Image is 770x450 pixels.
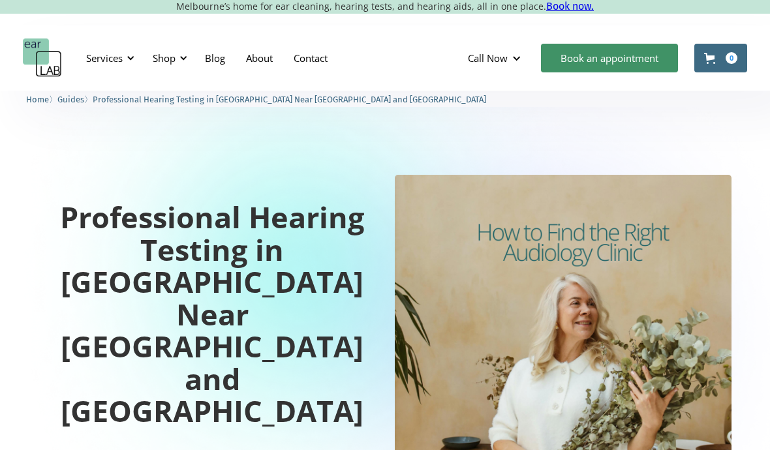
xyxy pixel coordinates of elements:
[145,38,191,78] div: Shop
[57,93,93,106] li: 〉
[93,93,486,105] a: Professional Hearing Testing in [GEOGRAPHIC_DATA] Near [GEOGRAPHIC_DATA] and [GEOGRAPHIC_DATA]
[57,93,84,105] a: Guides
[457,38,534,78] div: Call Now
[26,95,49,104] span: Home
[283,39,338,77] a: Contact
[26,93,49,105] a: Home
[23,38,62,78] a: home
[694,44,747,72] a: Open cart
[236,39,283,77] a: About
[726,52,737,64] div: 0
[194,39,236,77] a: Blog
[93,95,486,104] span: Professional Hearing Testing in [GEOGRAPHIC_DATA] Near [GEOGRAPHIC_DATA] and [GEOGRAPHIC_DATA]
[86,52,123,65] div: Services
[541,44,678,72] a: Book an appointment
[78,38,138,78] div: Services
[57,95,84,104] span: Guides
[26,93,57,106] li: 〉
[468,52,508,65] div: Call Now
[38,201,386,427] h1: Professional Hearing Testing in [GEOGRAPHIC_DATA] Near [GEOGRAPHIC_DATA] and [GEOGRAPHIC_DATA]
[153,52,176,65] div: Shop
